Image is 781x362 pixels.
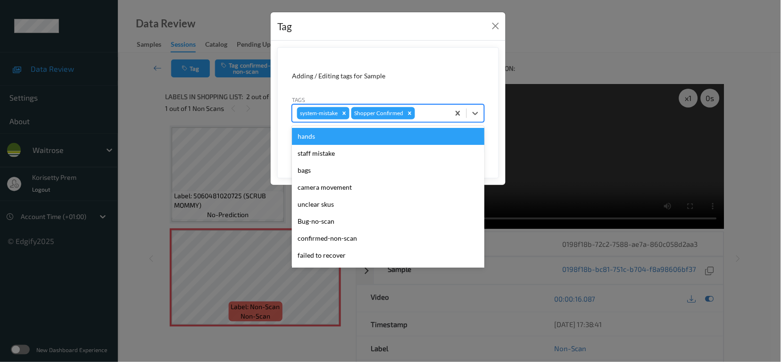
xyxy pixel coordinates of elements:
[292,71,484,81] div: Adding / Editing tags for Sample
[277,19,292,34] div: Tag
[489,19,502,33] button: Close
[292,196,484,213] div: unclear skus
[351,107,405,119] div: Shopper Confirmed
[292,162,484,179] div: bags
[292,95,305,104] label: Tags
[292,213,484,230] div: Bug-no-scan
[339,107,349,119] div: Remove system-mistake
[292,230,484,247] div: confirmed-non-scan
[292,145,484,162] div: staff mistake
[297,107,339,119] div: system-mistake
[292,179,484,196] div: camera movement
[405,107,415,119] div: Remove Shopper Confirmed
[292,264,484,281] div: product recovered
[292,128,484,145] div: hands
[292,247,484,264] div: failed to recover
